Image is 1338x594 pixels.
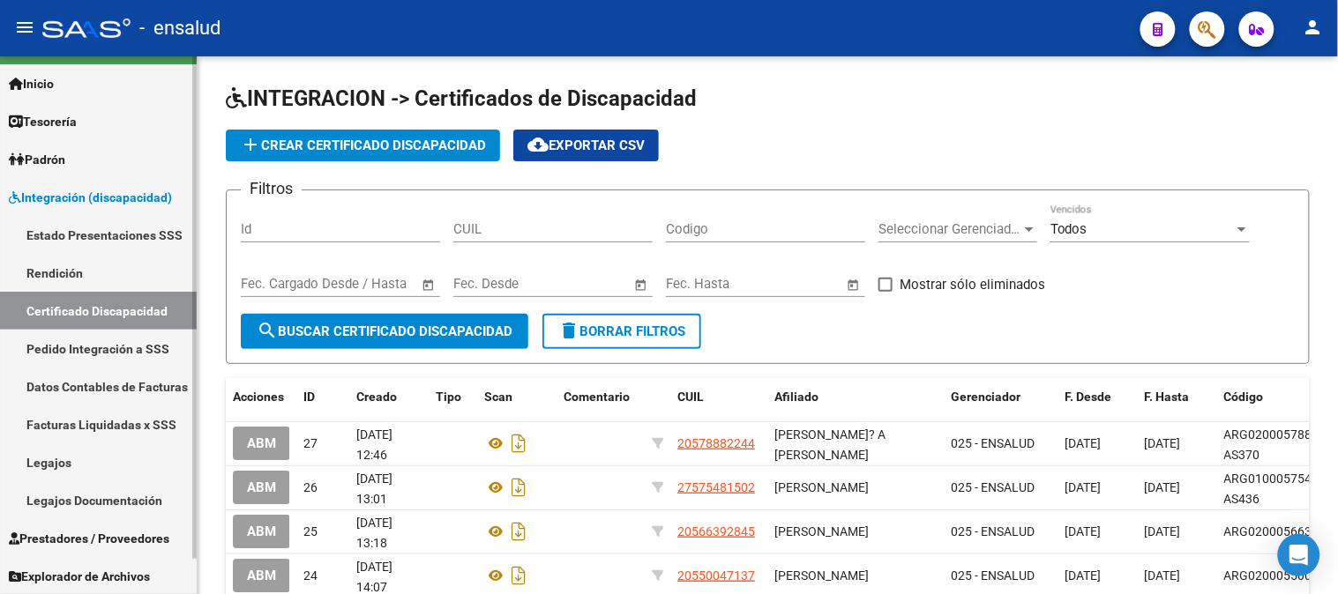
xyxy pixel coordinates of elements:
[233,559,290,591] button: ABM
[419,275,439,295] button: Open calendar
[677,524,755,538] span: 20566392845
[9,567,150,586] span: Explorador de Archivos
[558,323,685,339] span: Borrar Filtros
[542,314,701,349] button: Borrar Filtros
[9,74,54,93] span: Inicio
[9,188,172,207] span: Integración (discapacidad)
[233,515,290,547] button: ABM
[233,390,284,404] span: Acciones
[900,274,1045,295] span: Mostrar sólo eliminados
[1065,524,1102,538] span: [DATE]
[257,323,512,339] span: Buscar Certificado Discapacidad
[9,529,169,548] span: Prestadores / Proveedores
[453,276,525,292] input: Fecha inicio
[878,221,1021,237] span: Seleccionar Gerenciador
[951,480,1035,494] span: 025 - ENSALUD
[257,320,278,341] mat-icon: search
[303,390,315,404] span: ID
[9,150,65,169] span: Padrón
[349,378,429,416] datatable-header-cell: Creado
[951,524,1035,538] span: 025 - ENSALUD
[944,378,1058,416] datatable-header-cell: Gerenciador
[303,568,318,583] span: 24
[226,378,296,416] datatable-header-cell: Acciones
[328,276,414,292] input: Fecha fin
[1224,390,1264,404] span: Código
[247,568,276,584] span: ABM
[1145,436,1181,450] span: [DATE]
[677,390,704,404] span: CUIL
[558,320,579,341] mat-icon: delete
[632,275,652,295] button: Open calendar
[507,517,530,546] i: Descargar documento
[356,516,392,550] span: [DATE] 13:18
[303,436,318,450] span: 27
[677,480,755,494] span: 27575481502
[1058,378,1138,416] datatable-header-cell: F. Desde
[1065,480,1102,494] span: [DATE]
[507,429,530,457] i: Descargar documento
[233,427,290,459] button: ABM
[1303,17,1324,38] mat-icon: person
[951,568,1035,583] span: 025 - ENSALUD
[484,390,512,404] span: Scan
[774,427,886,462] span: [PERSON_NAME]? A [PERSON_NAME]
[14,17,35,38] mat-icon: menu
[527,137,645,153] span: Exportar CSV
[1138,378,1217,416] datatable-header-cell: F. Hasta
[247,480,276,496] span: ABM
[226,130,500,161] button: Crear Certificado Discapacidad
[1145,390,1190,404] span: F. Hasta
[233,471,290,503] button: ABM
[356,427,392,462] span: [DATE] 12:46
[241,314,528,349] button: Buscar Certificado Discapacidad
[356,390,397,404] span: Creado
[1065,568,1102,583] span: [DATE]
[774,524,869,538] span: [PERSON_NAME]
[753,276,839,292] input: Fecha fin
[1145,568,1181,583] span: [DATE]
[513,130,659,161] button: Exportar CSV
[670,378,767,416] datatable-header-cell: CUIL
[507,561,530,590] i: Descargar documento
[241,276,312,292] input: Fecha inicio
[557,378,645,416] datatable-header-cell: Comentario
[429,378,477,416] datatable-header-cell: Tipo
[507,473,530,501] i: Descargar documento
[247,524,276,540] span: ABM
[9,112,77,131] span: Tesorería
[241,176,302,201] h3: Filtros
[1145,524,1181,538] span: [DATE]
[677,436,755,450] span: 20578882244
[1145,480,1181,494] span: [DATE]
[139,9,221,48] span: - ensalud
[666,276,737,292] input: Fecha inicio
[240,137,486,153] span: Crear Certificado Discapacidad
[774,568,869,583] span: [PERSON_NAME]
[1065,436,1102,450] span: [DATE]
[356,560,392,594] span: [DATE] 14:07
[303,524,318,538] span: 25
[677,568,755,583] span: 20550047137
[1050,221,1088,237] span: Todos
[564,390,630,404] span: Comentario
[247,436,276,452] span: ABM
[951,436,1035,450] span: 025 - ENSALUD
[240,134,261,155] mat-icon: add
[844,275,864,295] button: Open calendar
[774,390,818,404] span: Afiliado
[1278,534,1320,576] div: Open Intercom Messenger
[774,480,869,494] span: [PERSON_NAME]
[226,86,697,111] span: INTEGRACION -> Certificados de Discapacidad
[477,378,557,416] datatable-header-cell: Scan
[541,276,626,292] input: Fecha fin
[767,378,944,416] datatable-header-cell: Afiliado
[951,390,1020,404] span: Gerenciador
[527,134,549,155] mat-icon: cloud_download
[296,378,349,416] datatable-header-cell: ID
[1065,390,1112,404] span: F. Desde
[303,480,318,494] span: 26
[436,390,461,404] span: Tipo
[356,471,392,506] span: [DATE] 13:01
